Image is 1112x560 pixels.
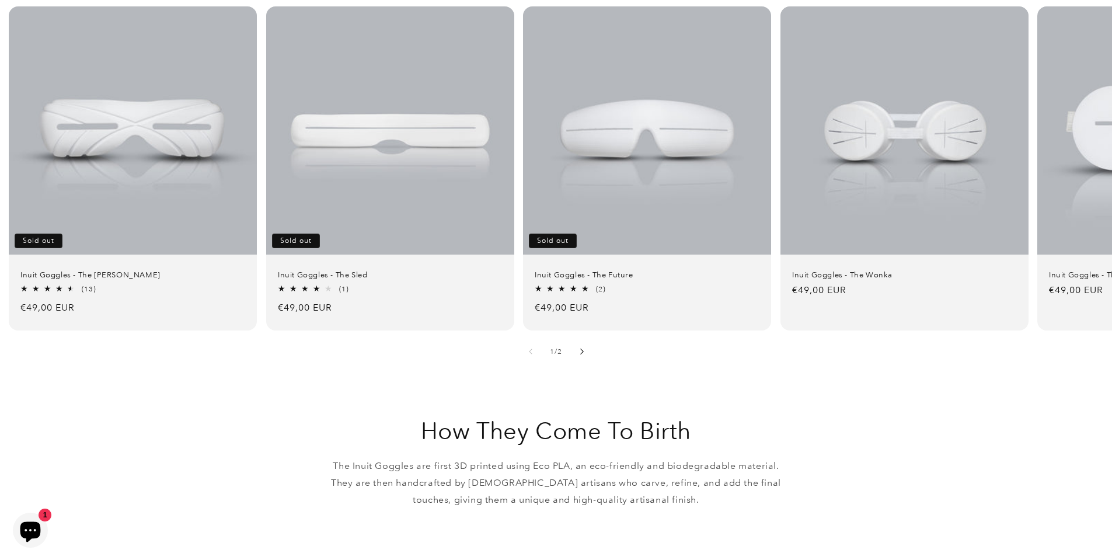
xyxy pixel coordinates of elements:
a: Inuit Goggles - The Future [535,270,759,280]
h2: How They Come To Birth [329,416,784,446]
a: Inuit Goggles - The Wonka [792,270,1017,280]
span: / [555,346,557,357]
span: 1 [550,346,555,357]
inbox-online-store-chat: Shopify online store chat [9,513,51,551]
button: Slide left [518,339,543,364]
a: Inuit Goggles - The [PERSON_NAME] [20,270,245,280]
p: The Inuit Goggles are first 3D printed using Eco PLA, an eco-friendly and biodegradable material.... [329,458,784,508]
a: Inuit Goggles - The Sled [278,270,503,280]
button: Slide right [569,339,595,364]
span: 2 [557,346,562,357]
